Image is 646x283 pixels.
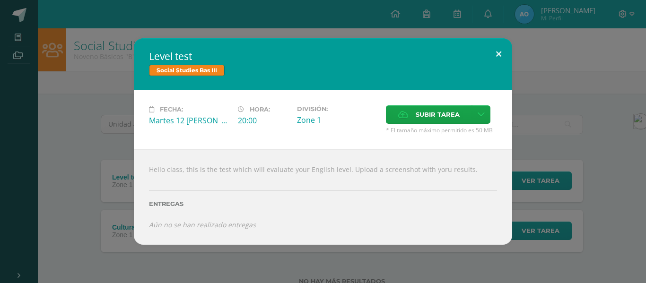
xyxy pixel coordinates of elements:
[250,106,270,113] span: Hora:
[149,50,497,63] h2: Level test
[134,149,512,245] div: Hello class, this is the test which will evaluate your English level. Upload a screenshot with yo...
[149,220,256,229] i: Aún no se han realizado entregas
[386,126,497,134] span: * El tamaño máximo permitido es 50 MB
[160,106,183,113] span: Fecha:
[297,115,378,125] div: Zone 1
[416,106,460,123] span: Subir tarea
[238,115,289,126] div: 20:00
[149,200,497,207] label: Entregas
[297,105,378,112] label: División:
[149,65,225,76] span: Social Studies Bas III
[149,115,230,126] div: Martes 12 [PERSON_NAME]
